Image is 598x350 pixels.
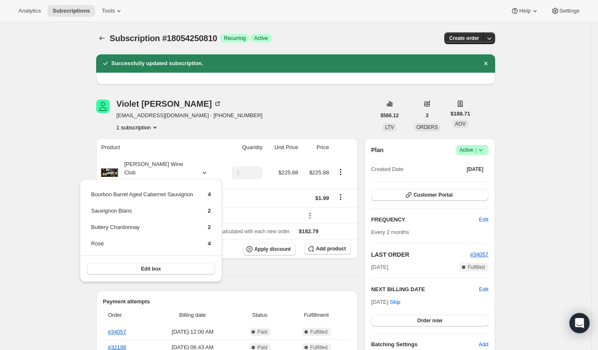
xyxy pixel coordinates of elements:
[18,8,41,14] span: Analytics
[111,59,203,68] h2: Successfully updated subscription.
[371,165,404,174] span: Created Date
[480,58,492,69] button: Dismiss notification
[309,169,329,176] span: $225.88
[334,167,347,176] button: Product actions
[116,100,222,108] div: Violet [PERSON_NAME]
[13,5,46,17] button: Analytics
[141,266,161,272] span: Edit box
[479,216,488,224] span: Edit
[278,169,298,176] span: $225.88
[102,8,115,14] span: Tools
[474,213,493,226] button: Edit
[371,189,488,201] button: Customer Portal
[426,112,429,119] span: 3
[479,285,488,294] button: Edit
[371,146,384,154] h2: Plan
[444,32,484,44] button: Create order
[316,245,346,252] span: Add product
[91,239,194,255] td: Rosé
[97,5,128,17] button: Tools
[243,243,296,255] button: Apply discount
[152,328,233,336] span: [DATE] · 12:00 AM
[91,206,194,222] td: Sauvignon Blanc
[299,228,319,234] span: $182.79
[96,138,220,157] th: Product
[470,251,488,258] a: #34057
[385,295,405,309] button: Skip
[220,138,265,157] th: Quantity
[108,329,126,335] a: #34057
[479,340,488,349] span: Add
[310,329,328,335] span: Fulfilled
[238,311,282,319] span: Status
[91,223,194,238] td: Buttery Chardonnay
[110,34,217,43] span: Subscription #18054250810
[47,5,95,17] button: Subscriptions
[91,190,194,205] td: Bourbon Barrel Aged Cabernet Sauvignon
[254,246,291,253] span: Apply discount
[417,317,442,324] span: Order now
[468,264,485,271] span: Fulfilled
[257,329,268,335] span: Paid
[559,8,580,14] span: Settings
[449,35,479,42] span: Create order
[208,240,211,247] span: 4
[371,315,488,326] button: Order now
[254,35,268,42] span: Active
[96,32,108,44] button: Subscriptions
[103,297,351,306] h2: Payment attempts
[87,263,215,275] button: Edit box
[416,124,438,130] span: ORDERS
[385,124,394,130] span: LTV
[451,110,470,118] span: $188.71
[475,147,477,153] span: |
[103,306,150,324] th: Order
[224,35,246,42] span: Recurring
[208,191,211,197] span: 4
[470,250,488,259] button: #34057
[116,123,159,132] button: Product actions
[371,340,479,349] h6: Batching Settings
[519,8,530,14] span: Help
[569,313,590,333] div: Open Intercom Messenger
[334,192,347,202] button: Shipping actions
[116,111,262,120] span: [EMAIL_ADDRESS][DOMAIN_NAME] · [PHONE_NUMBER]
[371,285,479,294] h2: NEXT BILLING DATE
[371,263,388,271] span: [DATE]
[304,243,351,255] button: Add product
[459,146,485,154] span: Active
[455,121,466,127] span: AOV
[421,110,434,121] button: 3
[265,138,301,157] th: Unit Price
[315,195,329,201] span: $1.99
[390,298,400,306] span: Skip
[208,224,211,230] span: 2
[208,208,211,214] span: 2
[52,8,90,14] span: Subscriptions
[462,163,488,175] button: [DATE]
[287,311,346,319] span: Fulfillment
[371,216,479,224] h2: FREQUENCY
[118,160,194,185] div: [PERSON_NAME] Wine Club
[375,110,404,121] button: $566.12
[506,5,544,17] button: Help
[371,250,470,259] h2: LAST ORDER
[371,299,401,305] span: [DATE] ·
[301,138,331,157] th: Price
[414,192,453,198] span: Customer Portal
[152,311,233,319] span: Billing date
[371,229,409,235] span: Every 2 months
[380,112,399,119] span: $566.12
[467,166,483,173] span: [DATE]
[546,5,585,17] button: Settings
[96,100,110,113] span: Violet Orlandi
